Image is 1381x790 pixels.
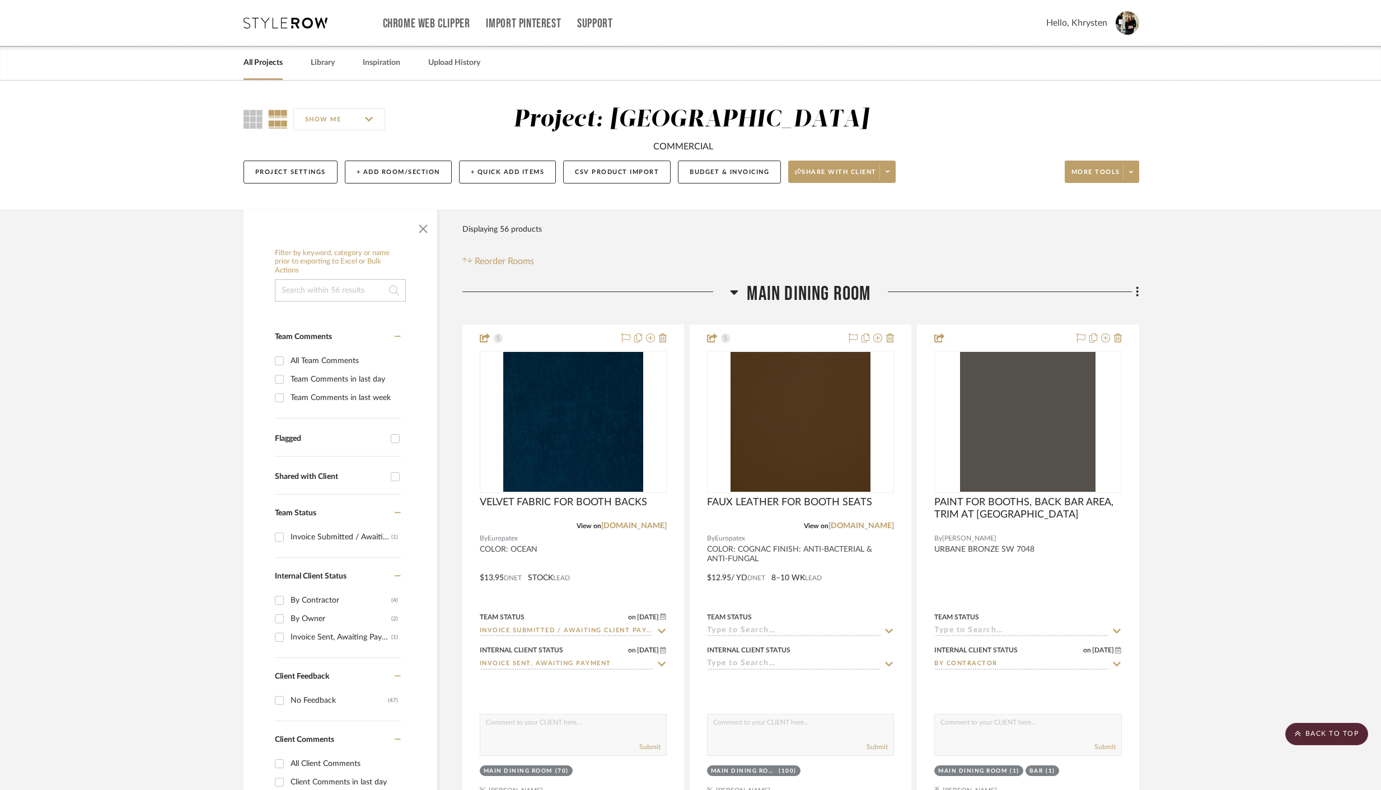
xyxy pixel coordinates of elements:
[1094,742,1116,752] button: Submit
[934,533,942,544] span: By
[383,19,470,29] a: Chrome Web Clipper
[577,523,601,529] span: View on
[291,591,391,609] div: By Contractor
[788,161,896,183] button: Share with client
[311,55,335,70] a: Library
[934,659,1108,670] input: Type to Search…
[480,533,488,544] span: By
[244,161,338,184] button: Project Settings
[707,496,872,509] span: FAUX LEATHER FOR BOOTH SEATS
[1285,723,1368,745] scroll-to-top-button: BACK TO TOP
[275,333,332,341] span: Team Comments
[707,659,881,670] input: Type to Search…
[555,767,569,775] div: (70)
[291,370,398,388] div: Team Comments in last day
[480,612,525,622] div: Team Status
[275,249,406,275] h6: Filter by keyword, category or name prior to exporting to Excel or Bulk Actions
[275,673,329,680] span: Client Feedback
[428,55,480,70] a: Upload History
[480,645,563,655] div: Internal Client Status
[707,626,881,637] input: Type to Search…
[275,434,385,444] div: Flagged
[747,282,870,306] span: Main Dining Room
[244,55,283,70] a: All Projects
[942,533,996,544] span: [PERSON_NAME]
[480,659,653,670] input: Type to Search…
[480,626,653,637] input: Type to Search…
[707,533,715,544] span: By
[275,472,385,482] div: Shared with Client
[934,626,1108,637] input: Type to Search…
[275,736,334,744] span: Client Comments
[345,161,452,184] button: + Add Room/Section
[513,108,869,131] div: Project: [GEOGRAPHIC_DATA]
[601,522,667,530] a: [DOMAIN_NAME]
[804,523,828,529] span: View on
[459,161,556,184] button: + Quick Add Items
[1083,647,1091,653] span: on
[391,528,398,546] div: (1)
[275,509,316,517] span: Team Status
[711,767,776,775] div: Main Dining Room
[462,255,535,268] button: Reorder Rooms
[475,255,534,268] span: Reorder Rooms
[391,610,398,628] div: (2)
[636,646,660,654] span: [DATE]
[291,628,391,646] div: Invoice Sent, Awaiting Payment
[1010,767,1019,775] div: (1)
[795,168,877,185] span: Share with client
[480,496,647,509] span: VELVET FABRIC FOR BOOTH BACKS
[291,692,388,709] div: No Feedback
[488,533,518,544] span: Europatex
[707,612,752,622] div: Team Status
[867,742,888,752] button: Submit
[462,218,542,241] div: Displaying 56 products
[628,647,636,653] span: on
[938,767,1007,775] div: Main Dining Room
[1116,11,1139,35] img: avatar
[363,55,400,70] a: Inspiration
[291,755,398,773] div: All Client Comments
[1046,16,1107,30] span: Hello, Khrysten
[563,161,671,184] button: CSV Product Import
[291,389,398,407] div: Team Comments in last week
[480,351,666,492] div: 0
[1046,767,1055,775] div: (1)
[391,591,398,609] div: (4)
[291,528,391,546] div: Invoice Submitted / Awaiting Client Payment
[503,352,643,492] img: VELVET FABRIC FOR BOOTH BACKS
[388,692,398,709] div: (47)
[486,19,561,29] a: Import Pinterest
[678,161,781,184] button: Budget & Invoicing
[935,351,1121,492] div: 0
[639,742,661,752] button: Submit
[291,352,398,370] div: All Team Comments
[731,352,870,492] img: FAUX LEATHER FOR BOOTH SEATS
[291,610,391,628] div: By Owner
[715,533,745,544] span: Europatex
[1071,168,1120,185] span: More tools
[628,614,636,620] span: on
[708,351,893,492] div: 0
[484,767,553,775] div: Main Dining Room
[577,19,612,29] a: Support
[707,645,790,655] div: Internal Client Status
[960,352,1096,492] img: PAINT FOR BOOTHS, BACK BAR AREA, TRIM AT BAR SOFFIT
[412,215,434,238] button: Close
[391,628,398,646] div: (1)
[934,496,1121,521] span: PAINT FOR BOOTHS, BACK BAR AREA, TRIM AT [GEOGRAPHIC_DATA]
[779,767,797,775] div: (100)
[1029,767,1043,775] div: BAR
[1091,646,1115,654] span: [DATE]
[275,279,406,302] input: Search within 56 results
[934,645,1018,655] div: Internal Client Status
[1065,161,1139,183] button: More tools
[636,613,660,621] span: [DATE]
[828,522,894,530] a: [DOMAIN_NAME]
[934,612,979,622] div: Team Status
[653,140,713,153] div: COMMERCIAL
[275,572,347,580] span: Internal Client Status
